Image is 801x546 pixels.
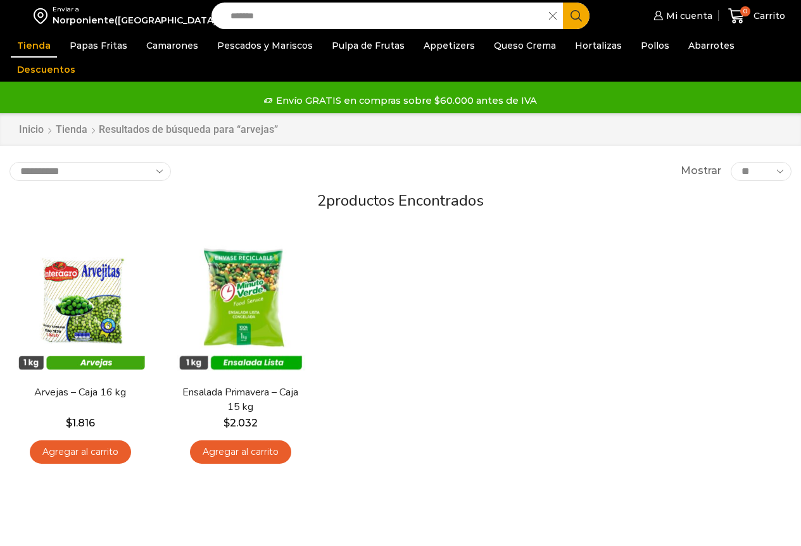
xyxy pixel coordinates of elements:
[211,34,319,58] a: Pescados y Mariscos
[99,123,278,135] h1: Resultados de búsqueda para “arvejas”
[63,34,134,58] a: Papas Fritas
[417,34,481,58] a: Appetizers
[177,385,304,414] a: Ensalada Primavera – Caja 15 kg
[740,6,750,16] span: 0
[663,9,712,22] span: Mi cuenta
[634,34,676,58] a: Pollos
[11,58,82,82] a: Descuentos
[18,123,44,137] a: Inicio
[66,417,72,429] span: $
[18,123,278,137] nav: Breadcrumb
[9,162,171,181] select: Pedido de la tienda
[34,5,53,27] img: address-field-icon.svg
[317,190,326,211] span: 2
[16,385,144,400] a: Arvejas – Caja 16 kg
[55,123,88,137] a: Tienda
[11,34,57,58] a: Tienda
[190,440,291,464] a: Agregar al carrito: “Ensalada Primavera - Caja 15 kg”
[750,9,785,22] span: Carrito
[224,417,230,429] span: $
[725,1,788,31] a: 0 Carrito
[66,417,95,429] bdi: 1.816
[53,14,220,27] div: Norponiente([GEOGRAPHIC_DATA])
[325,34,411,58] a: Pulpa de Frutas
[650,3,712,28] a: Mi cuenta
[563,3,590,29] button: Search button
[569,34,628,58] a: Hortalizas
[326,190,484,211] span: productos encontrados
[224,417,258,429] bdi: 2.032
[140,34,205,58] a: Camarones
[30,440,131,464] a: Agregar al carrito: “Arvejas - Caja 16 kg”
[682,34,741,58] a: Abarrotes
[681,164,721,178] span: Mostrar
[488,34,562,58] a: Queso Crema
[53,5,220,14] div: Enviar a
